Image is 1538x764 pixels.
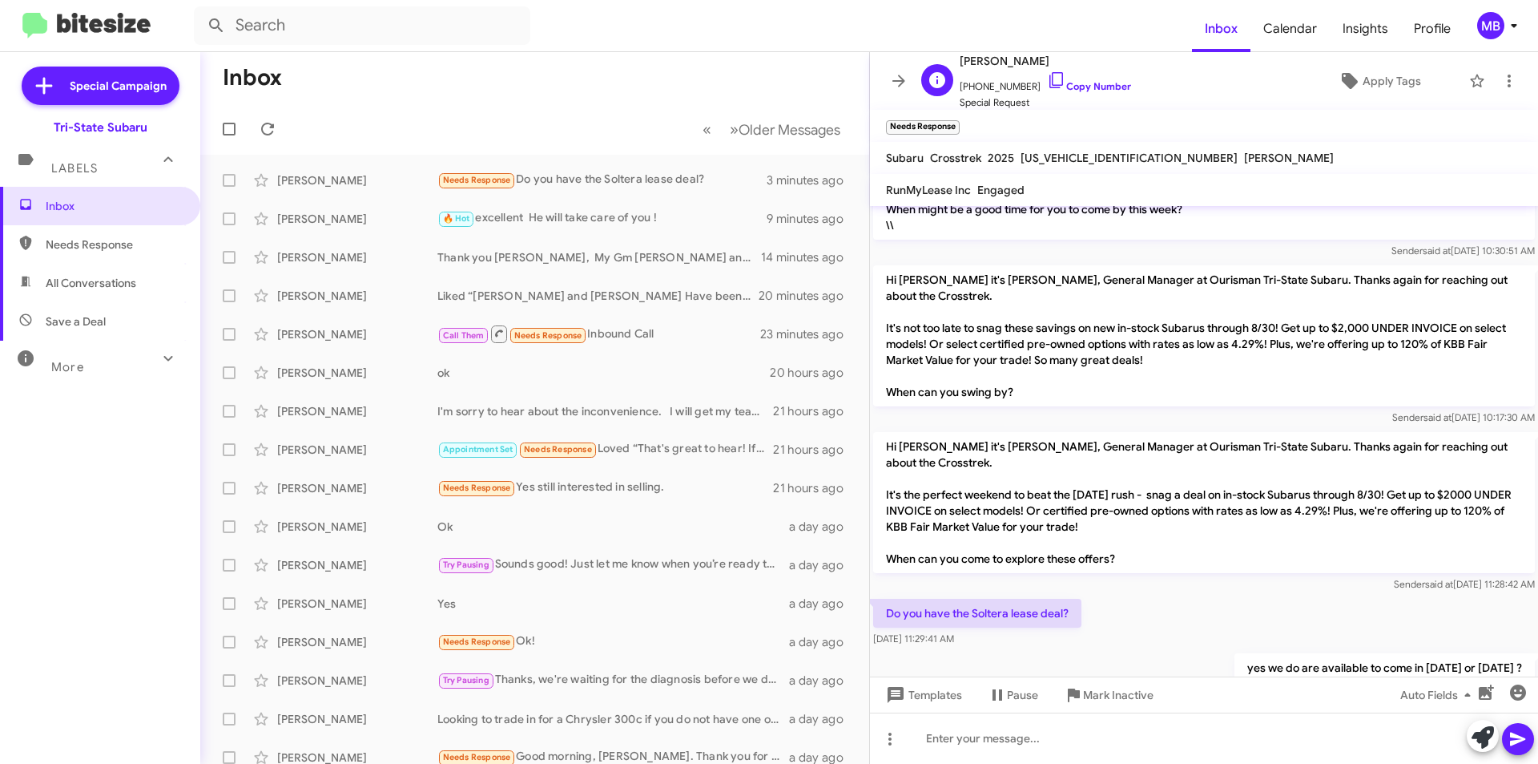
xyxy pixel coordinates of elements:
[1392,411,1535,423] span: Sender [DATE] 10:17:30 AM
[703,119,711,139] span: «
[789,596,856,612] div: a day ago
[1425,578,1453,590] span: said at
[277,596,437,612] div: [PERSON_NAME]
[886,120,960,135] small: Needs Response
[277,249,437,265] div: [PERSON_NAME]
[1400,681,1477,709] span: Auto Fields
[870,681,975,709] button: Templates
[988,151,1014,165] span: 2025
[1387,681,1490,709] button: Auto Fields
[886,183,971,197] span: RunMyLease Inc
[694,113,850,146] nav: Page navigation example
[760,326,856,342] div: 23 minutes ago
[789,519,856,535] div: a day ago
[739,121,840,139] span: Older Messages
[789,557,856,573] div: a day ago
[873,432,1535,573] p: Hi [PERSON_NAME] it's [PERSON_NAME], General Manager at Ourisman Tri-State Subaru. Thanks again f...
[524,444,592,455] span: Needs Response
[720,113,850,146] button: Next
[693,113,721,146] button: Previous
[883,681,962,709] span: Templates
[1391,245,1535,257] span: Sender [DATE] 10:30:51 AM
[886,151,924,165] span: Subaru
[1021,151,1238,165] span: [US_VEHICLE_IDENTIFICATION_NUMBER]
[437,671,789,689] div: Thanks, we're waiting for the diagnosis before we decide on our next step.
[437,556,789,574] div: Sounds good! Just let me know when you’re ready to set up an appointment. Looking forward to assi...
[437,365,770,381] div: ok
[773,403,856,419] div: 21 hours ago
[443,483,511,493] span: Needs Response
[789,634,856,650] div: a day ago
[443,175,511,185] span: Needs Response
[1464,12,1520,39] button: MB
[277,403,437,419] div: [PERSON_NAME]
[437,249,761,265] div: Thank you [PERSON_NAME], My Gm [PERSON_NAME] and [PERSON_NAME] sent you the proposal [DATE] [PERS...
[1477,12,1504,39] div: MB
[46,275,136,291] span: All Conversations
[1423,245,1451,257] span: said at
[277,557,437,573] div: [PERSON_NAME]
[437,288,760,304] div: Liked “[PERSON_NAME] and [PERSON_NAME] Have been working your deal”
[437,324,760,344] div: Inbound Call
[767,172,856,188] div: 3 minutes ago
[789,673,856,689] div: a day ago
[760,288,856,304] div: 20 minutes ago
[437,209,767,228] div: excellent He will take care of you !
[277,365,437,381] div: [PERSON_NAME]
[437,519,789,535] div: Ok
[277,711,437,727] div: [PERSON_NAME]
[773,480,856,496] div: 21 hours ago
[277,634,437,650] div: [PERSON_NAME]
[277,673,437,689] div: [PERSON_NAME]
[437,633,789,651] div: Ok!
[960,95,1131,111] span: Special Request
[443,560,489,570] span: Try Pausing
[773,442,856,458] div: 21 hours ago
[70,78,167,94] span: Special Campaign
[1250,6,1330,52] span: Calendar
[960,51,1131,71] span: [PERSON_NAME]
[443,637,511,647] span: Needs Response
[277,172,437,188] div: [PERSON_NAME]
[443,213,470,224] span: 🔥 Hot
[46,313,106,329] span: Save a Deal
[1363,67,1421,95] span: Apply Tags
[1051,681,1166,709] button: Mark Inactive
[437,440,773,459] div: Loved “That's great to hear! If you ever consider selling your vehicle in the future, feel free t...
[22,67,179,105] a: Special Campaign
[1244,151,1334,165] span: [PERSON_NAME]
[1234,653,1535,682] p: yes we do are available to come in [DATE] or [DATE] ?
[975,681,1051,709] button: Pause
[873,633,954,645] span: [DATE] 11:29:41 AM
[1394,578,1535,590] span: Sender [DATE] 11:28:42 AM
[51,161,98,176] span: Labels
[277,288,437,304] div: [PERSON_NAME]
[277,480,437,496] div: [PERSON_NAME]
[443,330,485,341] span: Call Them
[277,326,437,342] div: [PERSON_NAME]
[437,596,789,612] div: Yes
[1192,6,1250,52] a: Inbox
[1330,6,1401,52] a: Insights
[770,365,856,381] div: 20 hours ago
[1423,411,1451,423] span: said at
[873,599,1081,628] p: Do you have the Soltera lease deal?
[1401,6,1464,52] a: Profile
[443,752,511,762] span: Needs Response
[54,119,147,135] div: Tri-State Subaru
[977,183,1025,197] span: Engaged
[443,675,489,685] span: Try Pausing
[437,711,789,727] div: Looking to trade in for a Chrysler 300c if you do not have one on your lot I would not be interes...
[960,71,1131,95] span: [PHONE_NUMBER]
[437,171,767,189] div: Do you have the Soltera lease deal?
[930,151,981,165] span: Crosstrek
[514,330,582,341] span: Needs Response
[194,6,530,45] input: Search
[873,265,1535,406] p: Hi [PERSON_NAME] it's [PERSON_NAME], General Manager at Ourisman Tri-State Subaru. Thanks again f...
[277,211,437,227] div: [PERSON_NAME]
[277,519,437,535] div: [PERSON_NAME]
[223,65,282,91] h1: Inbox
